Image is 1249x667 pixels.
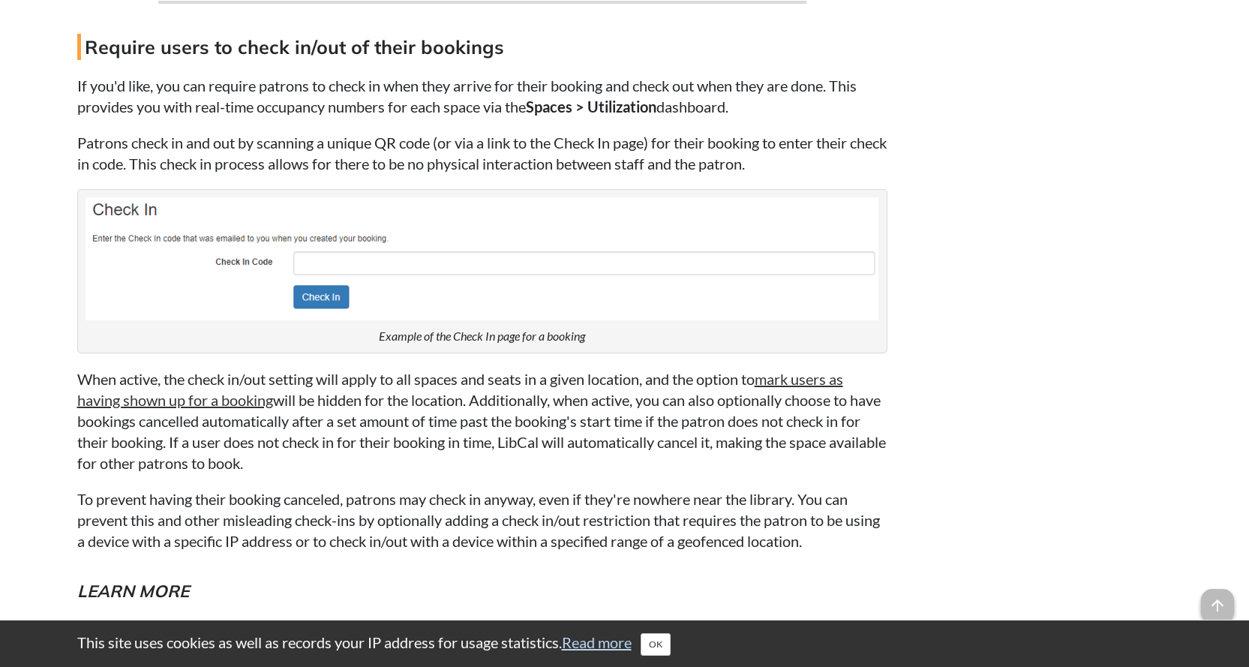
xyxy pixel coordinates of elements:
[77,488,887,551] p: To prevent having their booking canceled, patrons may check in anyway, even if they're nowhere ne...
[62,632,1187,656] div: This site uses cookies as well as records your IP address for usage statistics.
[77,132,887,174] p: Patrons check in and out by scanning a unique QR code (or via a link to the Check In page) for th...
[379,328,585,344] figcaption: Example of the Check In page for a booking
[526,98,656,116] strong: Spaces > Utilization
[107,618,887,660] li: Learn how to turn on the booking check in option.
[562,633,632,651] a: Read more
[77,370,843,409] a: mark users as having shown up for a booking
[1201,589,1234,622] span: arrow_upward
[86,197,879,320] img: the check in page
[77,579,887,603] h5: Learn more
[1201,590,1234,608] a: arrow_upward
[77,75,887,117] p: If you'd like, you can require patrons to check in when they arrive for their booking and check o...
[77,368,887,473] p: When active, the check in/out setting will apply to all spaces and seats in a given location, and...
[641,633,671,656] button: Close
[77,34,887,60] h4: Require users to check in/out of their bookings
